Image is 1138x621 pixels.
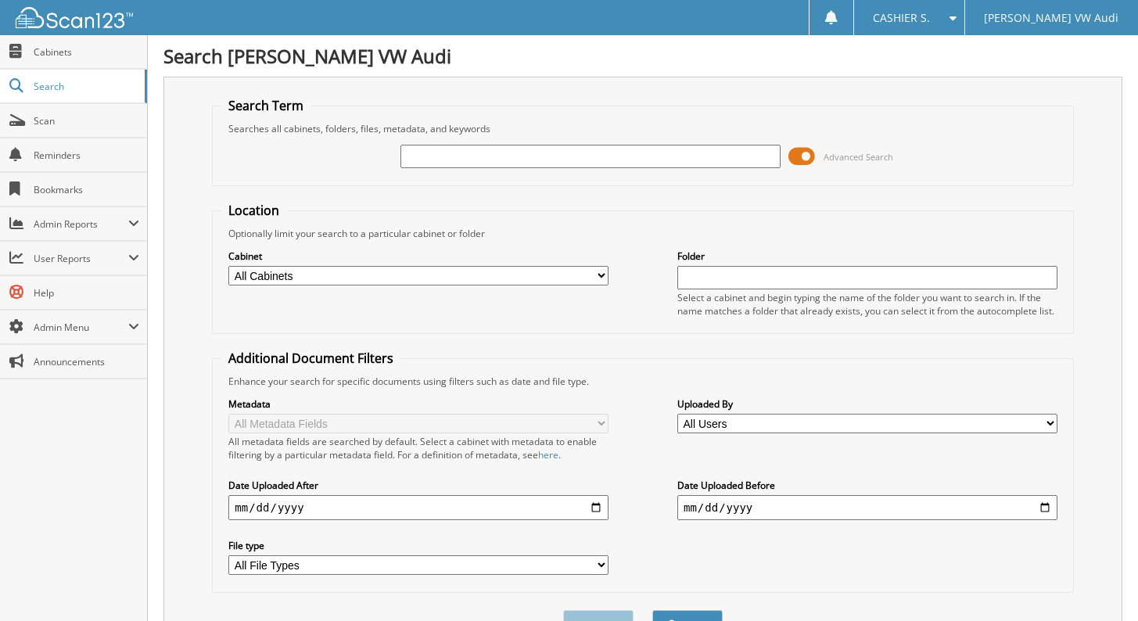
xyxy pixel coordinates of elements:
[221,375,1064,388] div: Enhance your search for specific documents using filters such as date and file type.
[34,355,139,368] span: Announcements
[228,495,608,520] input: start
[677,249,1057,263] label: Folder
[873,13,930,23] span: CASHIER S.
[34,80,137,93] span: Search
[228,479,608,492] label: Date Uploaded After
[34,114,139,127] span: Scan
[677,479,1057,492] label: Date Uploaded Before
[16,7,133,28] img: scan123-logo-white.svg
[824,151,893,163] span: Advanced Search
[228,249,608,263] label: Cabinet
[34,183,139,196] span: Bookmarks
[163,43,1122,69] h1: Search [PERSON_NAME] VW Audi
[228,397,608,411] label: Metadata
[221,202,287,219] legend: Location
[677,495,1057,520] input: end
[34,149,139,162] span: Reminders
[538,448,558,461] a: here
[677,397,1057,411] label: Uploaded By
[221,97,311,114] legend: Search Term
[221,122,1064,135] div: Searches all cabinets, folders, files, metadata, and keywords
[228,435,608,461] div: All metadata fields are searched by default. Select a cabinet with metadata to enable filtering b...
[677,291,1057,318] div: Select a cabinet and begin typing the name of the folder you want to search in. If the name match...
[34,321,128,334] span: Admin Menu
[34,45,139,59] span: Cabinets
[984,13,1118,23] span: [PERSON_NAME] VW Audi
[34,286,139,300] span: Help
[221,350,401,367] legend: Additional Document Filters
[34,252,128,265] span: User Reports
[228,539,608,552] label: File type
[221,227,1064,240] div: Optionally limit your search to a particular cabinet or folder
[34,217,128,231] span: Admin Reports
